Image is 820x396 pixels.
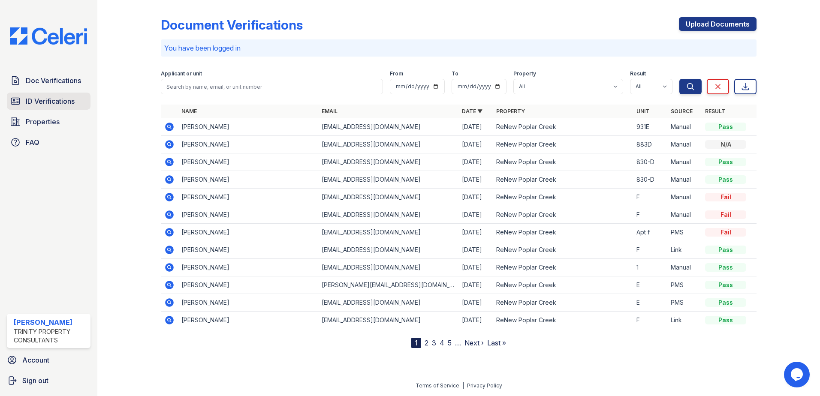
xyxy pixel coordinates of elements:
[667,241,702,259] td: Link
[496,108,525,114] a: Property
[467,382,502,389] a: Privacy Policy
[14,317,87,327] div: [PERSON_NAME]
[636,108,649,114] a: Unit
[633,118,667,136] td: 931E
[318,136,458,153] td: [EMAIL_ADDRESS][DOMAIN_NAME]
[318,224,458,241] td: [EMAIL_ADDRESS][DOMAIN_NAME]
[452,70,458,77] label: To
[390,70,403,77] label: From
[432,339,436,347] a: 3
[161,70,202,77] label: Applicant or unit
[667,136,702,153] td: Manual
[464,339,484,347] a: Next ›
[178,206,318,224] td: [PERSON_NAME]
[630,70,646,77] label: Result
[178,171,318,189] td: [PERSON_NAME]
[26,96,75,106] span: ID Verifications
[462,108,482,114] a: Date ▼
[178,118,318,136] td: [PERSON_NAME]
[667,259,702,276] td: Manual
[318,153,458,171] td: [EMAIL_ADDRESS][DOMAIN_NAME]
[416,382,459,389] a: Terms of Service
[705,123,746,131] div: Pass
[633,259,667,276] td: 1
[3,351,94,369] a: Account
[164,43,753,53] p: You have been logged in
[458,171,493,189] td: [DATE]
[705,140,746,149] div: N/A
[26,75,81,86] span: Doc Verifications
[705,316,746,324] div: Pass
[493,153,633,171] td: ReNew Poplar Creek
[178,294,318,312] td: [PERSON_NAME]
[671,108,693,114] a: Source
[440,339,444,347] a: 4
[493,136,633,153] td: ReNew Poplar Creek
[705,175,746,184] div: Pass
[493,171,633,189] td: ReNew Poplar Creek
[667,206,702,224] td: Manual
[493,189,633,206] td: ReNew Poplar Creek
[425,339,428,347] a: 2
[318,259,458,276] td: [EMAIL_ADDRESS][DOMAIN_NAME]
[493,312,633,329] td: ReNew Poplar Creek
[181,108,197,114] a: Name
[178,312,318,329] td: [PERSON_NAME]
[26,117,60,127] span: Properties
[178,136,318,153] td: [PERSON_NAME]
[667,171,702,189] td: Manual
[705,263,746,272] div: Pass
[7,113,90,130] a: Properties
[161,17,303,33] div: Document Verifications
[3,372,94,389] button: Sign out
[178,259,318,276] td: [PERSON_NAME]
[178,189,318,206] td: [PERSON_NAME]
[318,294,458,312] td: [EMAIL_ADDRESS][DOMAIN_NAME]
[667,153,702,171] td: Manual
[633,294,667,312] td: E
[633,136,667,153] td: 883D
[705,246,746,254] div: Pass
[633,189,667,206] td: F
[493,294,633,312] td: ReNew Poplar Creek
[458,224,493,241] td: [DATE]
[318,189,458,206] td: [EMAIL_ADDRESS][DOMAIN_NAME]
[458,276,493,294] td: [DATE]
[633,206,667,224] td: F
[455,338,461,348] span: …
[462,382,464,389] div: |
[667,189,702,206] td: Manual
[784,362,811,387] iframe: chat widget
[705,193,746,201] div: Fail
[178,276,318,294] td: [PERSON_NAME]
[322,108,338,114] a: Email
[318,171,458,189] td: [EMAIL_ADDRESS][DOMAIN_NAME]
[411,338,421,348] div: 1
[318,276,458,294] td: [PERSON_NAME][EMAIL_ADDRESS][DOMAIN_NAME]
[633,312,667,329] td: F
[178,224,318,241] td: [PERSON_NAME]
[493,276,633,294] td: ReNew Poplar Creek
[7,134,90,151] a: FAQ
[458,206,493,224] td: [DATE]
[513,70,536,77] label: Property
[458,294,493,312] td: [DATE]
[633,241,667,259] td: F
[493,259,633,276] td: ReNew Poplar Creek
[493,206,633,224] td: ReNew Poplar Creek
[705,210,746,219] div: Fail
[318,241,458,259] td: [EMAIL_ADDRESS][DOMAIN_NAME]
[633,276,667,294] td: E
[493,118,633,136] td: ReNew Poplar Creek
[705,298,746,307] div: Pass
[667,276,702,294] td: PMS
[14,327,87,345] div: Trinity Property Consultants
[705,228,746,237] div: Fail
[493,241,633,259] td: ReNew Poplar Creek
[318,206,458,224] td: [EMAIL_ADDRESS][DOMAIN_NAME]
[458,312,493,329] td: [DATE]
[458,153,493,171] td: [DATE]
[318,312,458,329] td: [EMAIL_ADDRESS][DOMAIN_NAME]
[3,27,94,45] img: CE_Logo_Blue-a8612792a0a2168367f1c8372b55b34899dd931a85d93a1a3d3e32e68fde9ad4.png
[26,137,39,147] span: FAQ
